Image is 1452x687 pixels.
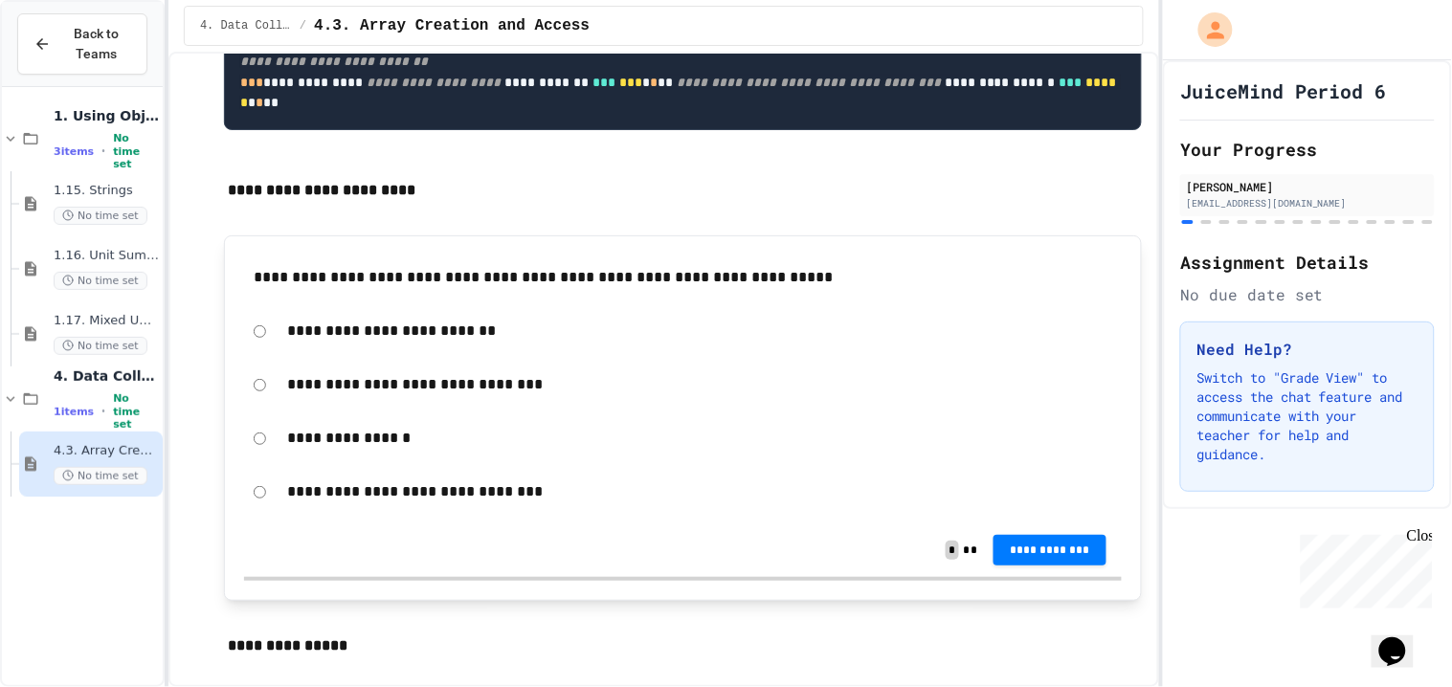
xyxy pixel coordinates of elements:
span: 1.16. Unit Summary 1a (1.1-1.6) [54,248,159,264]
p: Switch to "Grade View" to access the chat feature and communicate with your teacher for help and ... [1196,368,1418,464]
span: No time set [54,467,147,485]
span: 4. Data Collections [200,18,292,33]
div: [PERSON_NAME] [1186,178,1429,195]
span: • [101,144,105,159]
div: [EMAIL_ADDRESS][DOMAIN_NAME] [1186,196,1429,211]
span: 1.15. Strings [54,183,159,199]
h2: Assignment Details [1180,249,1435,276]
span: 3 items [54,145,94,158]
span: No time set [113,392,159,431]
span: 4.3. Array Creation and Access [314,14,590,37]
span: 4. Data Collections [54,367,159,385]
div: No due date set [1180,283,1435,306]
span: 1.17. Mixed Up Code Practice 1.1-1.6 [54,313,159,329]
span: Back to Teams [62,24,131,64]
span: No time set [54,337,147,355]
span: 1 items [54,406,94,418]
div: My Account [1178,8,1238,52]
h1: JuiceMind Period 6 [1180,78,1387,104]
div: Chat with us now!Close [8,8,132,122]
span: 1. Using Objects and Methods [54,107,159,124]
span: No time set [54,272,147,290]
h3: Need Help? [1196,338,1418,361]
h2: Your Progress [1180,136,1435,163]
iframe: chat widget [1372,610,1433,668]
iframe: chat widget [1293,527,1433,609]
button: Back to Teams [17,13,147,75]
span: No time set [113,132,159,170]
span: / [300,18,306,33]
span: 4.3. Array Creation and Access [54,443,159,459]
span: • [101,404,105,419]
span: No time set [54,207,147,225]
